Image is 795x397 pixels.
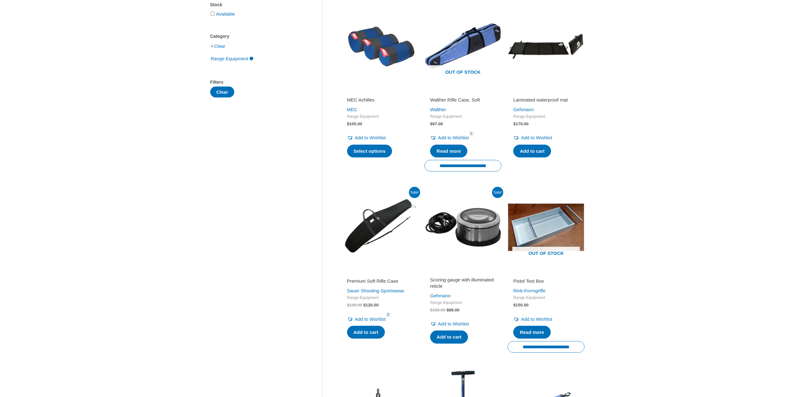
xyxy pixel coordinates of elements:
a: Premium Soft Rifle Case [347,278,413,286]
span: $ [513,303,516,307]
bdi: 100.00 [430,308,445,312]
a: Add to cart: “Laminated waterproof mat” [513,145,551,158]
a: Walther [430,107,446,112]
span: $ [446,308,449,312]
span: Range Equipment [347,295,413,300]
h2: Laminated waterproof mat [513,97,579,103]
a: Laminated waterproof mat [513,97,579,105]
span: 1 [469,131,474,136]
h2: Scoring gauge with illuminated reticle [430,277,496,289]
span: Range Equipment [430,114,496,119]
a: Walther Rifle Case, Soft [430,97,496,105]
a: Read more about “Pistol Test Box” [513,326,551,339]
a: Read more about “Walther Rifle Case, Soft” [430,145,468,158]
span: Add to Wishlist [355,316,386,322]
div: Stock [210,0,304,9]
span: Range Equipment [347,114,413,119]
a: Pistol Test Box [513,278,579,286]
a: Out of stock [508,189,584,265]
span: Range Equipment [210,53,249,64]
a: Gehmann [430,293,451,298]
span: Range Equipment [513,114,579,119]
div: Filters [210,78,304,87]
a: Add to cart: “Scoring gauge with illuminated reticle” [430,330,468,344]
a: Add to cart: “Premium Soft Rifle Case” [347,326,385,339]
h2: Walther Rifle Case, Soft [430,97,496,103]
img: MEC Achilles [341,7,418,84]
iframe: Customer reviews powered by Trustpilot [430,269,496,277]
span: Add to Wishlist [355,135,386,140]
img: Walther Rifle Case [425,7,501,84]
img: Laminated waterproof mat [508,7,584,84]
a: Rink-Formgriffe [513,288,545,293]
span: $ [430,308,433,312]
span: Out of stock [429,65,497,80]
span: Out of stock [512,247,580,261]
a: Clear [214,43,225,49]
span: Add to Wishlist [521,135,552,140]
a: Range Equipment [210,56,254,61]
h2: Premium Soft Rifle Case [347,278,413,284]
iframe: Customer reviews powered by Trustpilot [347,269,413,277]
input: Available [211,12,215,16]
span: $ [513,122,516,126]
h2: Pistol Test Box [513,278,579,284]
a: Select options for “MEC Achilles” [347,145,392,158]
iframe: Customer reviews powered by Trustpilot [513,88,579,96]
bdi: 99.00 [446,308,459,312]
a: Add to Wishlist [430,133,469,142]
bdi: 130.00 [347,303,362,307]
a: MEC [347,107,357,112]
a: Add to Wishlist [347,315,386,324]
bdi: 150.00 [513,303,529,307]
a: Sauer Shooting Sportswear [347,288,404,293]
a: Add to Wishlist [347,133,386,142]
span: Add to Wishlist [438,135,469,140]
img: Premium Soft Rifle Case [341,189,418,265]
a: Add to Wishlist [513,133,552,142]
button: Clear [210,87,235,97]
span: $ [347,303,350,307]
div: Category [210,32,304,41]
a: Out of stock [425,7,501,84]
a: Gehmann [513,107,534,112]
span: Range Equipment [513,295,579,300]
a: MEC Achilles [347,97,413,105]
h2: MEC Achilles [347,97,413,103]
img: Pistol Test Box [508,189,584,265]
iframe: Customer reviews powered by Trustpilot [347,88,413,96]
span: Range Equipment [430,300,496,305]
iframe: Customer reviews powered by Trustpilot [513,269,579,277]
bdi: 97.00 [430,122,443,126]
span: $ [347,122,350,126]
span: Add to Wishlist [521,316,552,322]
span: 2 [386,312,391,317]
span: Sale! [409,187,420,198]
a: Available [216,11,235,17]
bdi: 120.00 [363,303,379,307]
img: Scoring gauge with illuminated reticle [425,189,501,265]
span: $ [430,122,433,126]
span: Add to Wishlist [438,321,469,326]
span: $ [363,303,366,307]
a: Scoring gauge with illuminated reticle [430,277,496,291]
a: Add to Wishlist [430,320,469,328]
bdi: 170.00 [513,122,529,126]
iframe: Customer reviews powered by Trustpilot [430,88,496,96]
span: Sale! [492,187,503,198]
bdi: 105.00 [347,122,362,126]
a: Add to Wishlist [513,315,552,324]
